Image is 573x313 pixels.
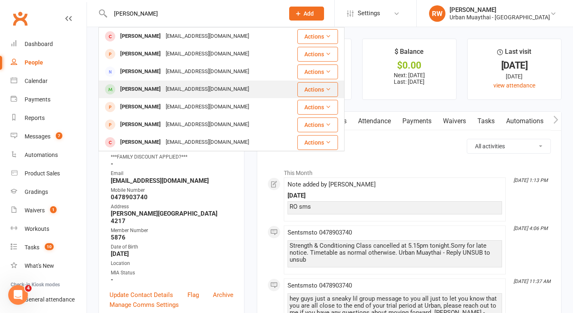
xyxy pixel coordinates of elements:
button: Actions [297,47,338,62]
button: Actions [297,29,338,44]
div: [PERSON_NAME] [118,30,163,42]
div: [EMAIL_ADDRESS][DOMAIN_NAME] [163,48,251,60]
a: Automations [500,112,549,131]
div: What's New [25,262,54,269]
a: What's New [11,257,87,275]
a: Flag [187,290,199,300]
a: Calendar [11,72,87,90]
a: Product Sales [11,164,87,183]
a: Workouts [11,220,87,238]
strong: - [111,160,233,168]
button: Actions [297,64,338,79]
div: [EMAIL_ADDRESS][DOMAIN_NAME] [163,101,251,113]
strong: - [111,276,233,283]
a: Update Contact Details [110,290,173,300]
span: Add [304,10,314,17]
div: Urban Muaythai - [GEOGRAPHIC_DATA] [450,14,550,21]
div: Strength & Conditioning Class cancelled at 5.15pm tonight.Sorry for late notice. Timetable as nor... [290,242,500,263]
div: Payments [25,96,50,103]
a: Payments [11,90,87,109]
div: [PERSON_NAME] [450,6,550,14]
a: Messages 7 [11,127,87,146]
a: People [11,53,87,72]
p: Next: [DATE] Last: [DATE] [370,72,449,85]
li: This Month [267,164,551,177]
div: Gradings [25,189,48,195]
input: Search... [108,8,279,19]
div: Location [111,260,233,267]
div: Last visit [497,46,531,61]
div: Date of Birth [111,243,233,251]
button: Actions [297,135,338,150]
a: Tasks 10 [11,238,87,257]
a: Reports [11,109,87,127]
div: Product Sales [25,170,60,177]
a: Manage Comms Settings [110,300,179,310]
button: Actions [297,117,338,132]
div: ***FAMILY DISCOUNT APPLIED?*** [111,153,233,161]
div: [PERSON_NAME] [118,66,163,78]
a: General attendance kiosk mode [11,290,87,309]
div: Note added by [PERSON_NAME] [288,181,502,188]
div: [PERSON_NAME] [118,101,163,113]
strong: 0478903740 [111,193,233,201]
div: Email [111,170,233,177]
strong: [EMAIL_ADDRESS][DOMAIN_NAME] [111,177,233,184]
div: People [25,59,43,66]
div: Member Number [111,227,233,235]
a: view attendance [493,82,535,89]
div: Mobile Number [111,186,233,194]
div: $0.00 [370,61,449,70]
div: RO sms [290,203,500,210]
a: Archive [213,290,233,300]
a: Clubworx [10,8,30,29]
div: [EMAIL_ADDRESS][DOMAIN_NAME] [163,119,251,131]
div: [PERSON_NAME] [118,119,163,131]
div: [DATE] [288,192,502,199]
div: Calendar [25,78,48,84]
span: Sent sms to 0478903740 [288,282,352,289]
button: Actions [297,82,338,97]
div: RW [429,5,445,22]
div: Tasks [25,244,39,251]
span: 1 [50,206,57,213]
div: Address [111,203,233,211]
button: Add [289,7,324,21]
div: [EMAIL_ADDRESS][DOMAIN_NAME] [163,136,251,148]
div: Reports [25,115,45,121]
div: [DATE] [475,72,554,81]
div: [PERSON_NAME] [118,48,163,60]
div: [PERSON_NAME] [118,83,163,95]
div: Messages [25,133,50,140]
i: [DATE] 11:37 AM [514,278,550,284]
div: [EMAIL_ADDRESS][DOMAIN_NAME] [163,83,251,95]
div: Automations [25,152,58,158]
a: Tasks [472,112,500,131]
i: [DATE] 4:06 PM [514,226,548,231]
div: $ Balance [395,46,424,61]
span: 7 [56,132,62,139]
span: 10 [45,243,54,250]
div: Dashboard [25,41,53,47]
div: [EMAIL_ADDRESS][DOMAIN_NAME] [163,66,251,78]
div: MIA Status [111,269,233,277]
a: Waivers [437,112,472,131]
strong: [DATE] [111,250,233,258]
a: Waivers 1 [11,201,87,220]
div: Workouts [25,226,49,232]
a: Dashboard [11,35,87,53]
strong: [PERSON_NAME][GEOGRAPHIC_DATA] 4217 [111,210,233,225]
strong: 5876 [111,234,233,241]
div: [PERSON_NAME] [118,136,163,148]
div: General attendance [25,296,75,303]
a: Automations [11,146,87,164]
i: [DATE] 1:13 PM [514,177,548,183]
a: Payments [397,112,437,131]
div: Waivers [25,207,45,214]
div: [EMAIL_ADDRESS][DOMAIN_NAME] [163,30,251,42]
button: Actions [297,100,338,115]
div: [DATE] [475,61,554,70]
span: Sent sms to 0478903740 [288,229,352,236]
h3: Activity [267,139,551,152]
iframe: Intercom live chat [8,285,28,305]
